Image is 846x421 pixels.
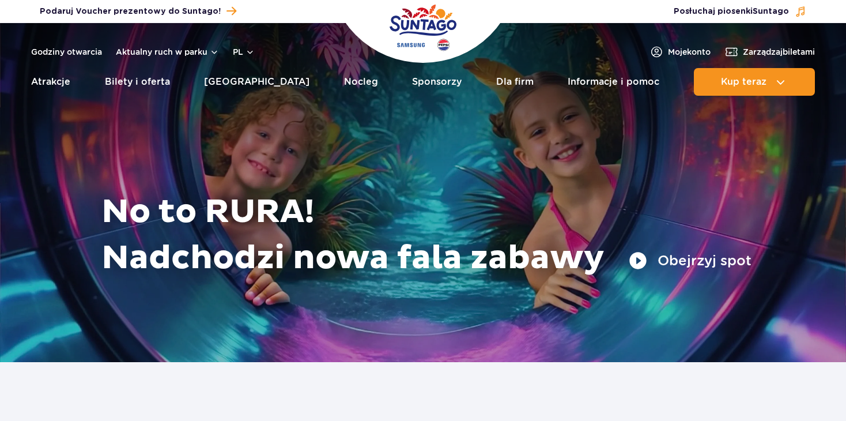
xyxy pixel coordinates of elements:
a: Zarządzajbiletami [724,45,815,59]
h1: No to RURA! Nadchodzi nowa fala zabawy [101,189,751,281]
a: Bilety i oferta [105,68,170,96]
span: Posłuchaj piosenki [674,6,789,17]
span: Kup teraz [721,77,766,87]
a: Mojekonto [649,45,711,59]
a: Nocleg [344,68,378,96]
button: Posłuchaj piosenkiSuntago [674,6,806,17]
button: Aktualny ruch w parku [116,47,219,57]
a: Dla firm [496,68,534,96]
span: Podaruj Voucher prezentowy do Suntago! [40,6,221,17]
span: Moje konto [668,46,711,58]
span: Zarządzaj biletami [743,46,815,58]
button: Kup teraz [694,68,815,96]
a: [GEOGRAPHIC_DATA] [204,68,309,96]
a: Informacje i pomoc [568,68,659,96]
a: Podaruj Voucher prezentowy do Suntago! [40,3,236,19]
a: Sponsorzy [412,68,462,96]
button: Obejrzyj spot [629,251,751,270]
span: Suntago [753,7,789,16]
a: Atrakcje [31,68,70,96]
button: pl [233,46,255,58]
a: Godziny otwarcia [31,46,102,58]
